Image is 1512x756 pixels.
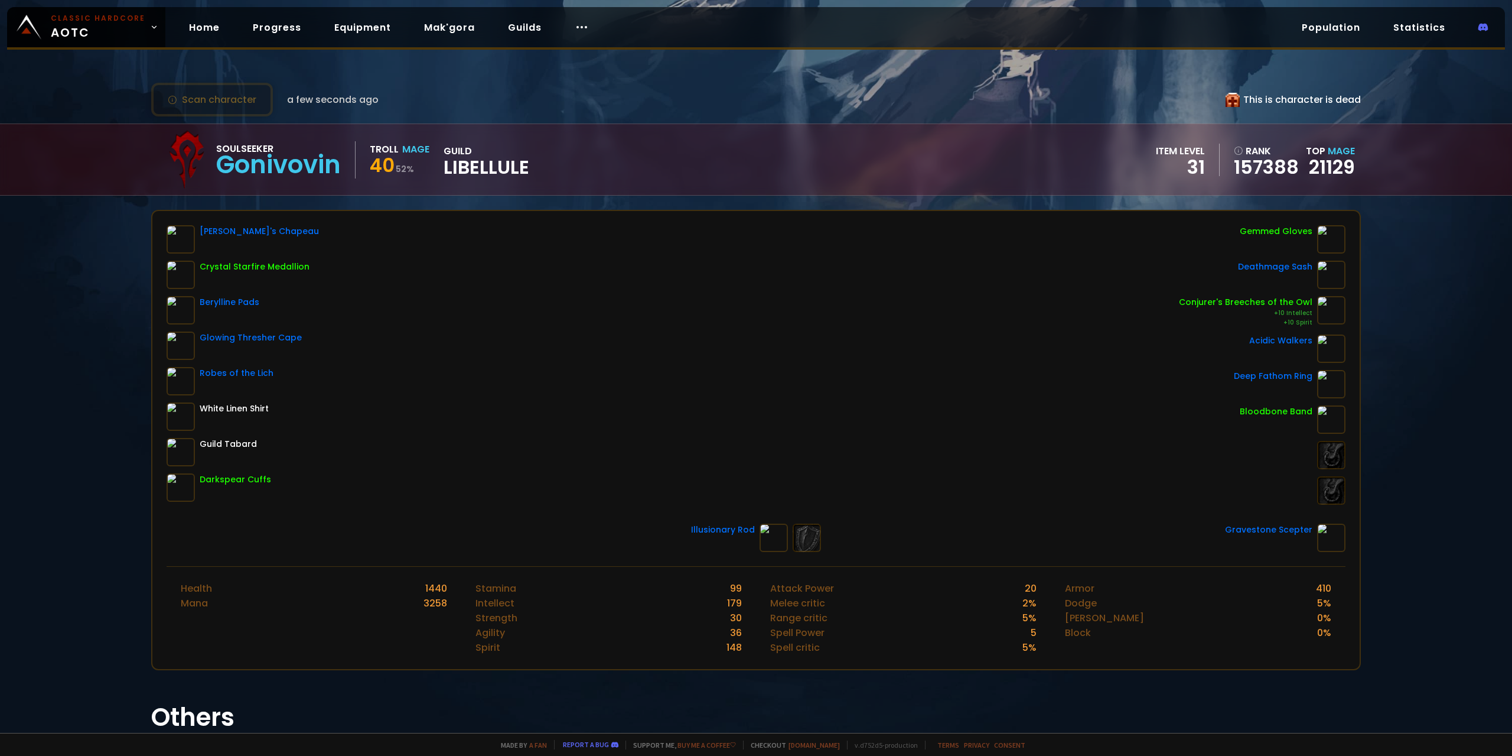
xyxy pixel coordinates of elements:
div: 31 [1156,158,1205,176]
img: item-6463 [1317,370,1345,398]
img: item-4197 [167,296,195,325]
div: Melee critic [770,596,825,611]
a: Equipment [325,15,400,40]
img: item-7720 [167,225,195,254]
button: Scan character [151,83,273,116]
div: Bloodbone Band [1240,405,1312,418]
a: Buy me a coffee [677,741,736,749]
a: Classic HardcoreAOTC [7,7,165,47]
a: Privacy [964,741,989,749]
span: 40 [370,152,395,179]
a: Terms [937,741,959,749]
div: Gravestone Scepter [1225,524,1312,536]
div: 3258 [423,596,447,611]
div: +10 Spirit [1179,318,1312,327]
div: Illusionary Rod [691,524,755,536]
div: Dodge [1065,596,1097,611]
div: Top [1306,144,1355,158]
div: 179 [727,596,742,611]
div: 2 % [1022,596,1037,611]
img: item-4133 [167,473,195,502]
div: item level [1156,144,1205,158]
div: Darkspear Cuffs [200,473,271,486]
div: [PERSON_NAME]'s Chapeau [200,225,319,238]
div: Spell critic [770,640,820,655]
span: a few seconds ago [287,92,379,107]
div: Block [1065,625,1091,640]
img: item-10762 [167,367,195,395]
div: Range critic [770,611,827,625]
span: Checkout [743,741,840,749]
div: +10 Intellect [1179,309,1312,318]
span: LIBELLULE [444,158,529,176]
div: White Linen Shirt [200,403,269,415]
small: 52 % [396,163,414,175]
img: item-5976 [167,438,195,466]
div: Guild Tabard [200,438,257,450]
div: Berylline Pads [200,296,259,309]
div: Gonivovin [216,156,341,174]
a: Population [1292,15,1370,40]
a: 157388 [1234,158,1299,176]
div: Stamina [475,581,516,596]
div: 99 [730,581,742,596]
div: Gemmed Gloves [1240,225,1312,238]
div: Acidic Walkers [1249,335,1312,347]
img: item-7713 [760,524,788,552]
img: item-4121 [1317,225,1345,254]
div: 0 % [1317,625,1331,640]
div: 410 [1316,581,1331,596]
a: Home [180,15,229,40]
div: Spirit [475,640,500,655]
div: Mage [402,142,429,157]
a: a fan [529,741,547,749]
div: 5 % [1022,640,1037,655]
small: Classic Hardcore [51,13,145,24]
div: Mana [181,596,208,611]
div: Deep Fathom Ring [1234,370,1312,382]
img: item-10771 [1317,261,1345,289]
span: Support me, [625,741,736,749]
div: Intellect [475,596,514,611]
div: 5 [1031,625,1037,640]
div: 36 [730,625,742,640]
span: Mage [1328,144,1355,158]
span: Made by [494,741,547,749]
div: 5 % [1317,596,1331,611]
div: Troll [370,142,399,157]
div: Crystal Starfire Medallion [200,261,309,273]
a: Progress [243,15,311,40]
div: Spell Power [770,625,825,640]
div: 148 [726,640,742,655]
img: item-6901 [167,332,195,360]
div: Conjurer's Breeches of the Owl [1179,296,1312,309]
span: v. d752d5 - production [847,741,918,749]
a: Report a bug [563,740,609,749]
img: item-7001 [1317,524,1345,552]
div: Deathmage Sash [1238,261,1312,273]
div: 0 % [1317,611,1331,625]
h1: Others [151,699,1361,736]
div: [PERSON_NAME] [1065,611,1144,625]
a: Guilds [498,15,551,40]
span: AOTC [51,13,145,41]
img: item-2576 [167,403,195,431]
div: Robes of the Lich [200,367,273,379]
img: item-9851 [1317,296,1345,325]
a: Statistics [1384,15,1455,40]
a: 21129 [1309,154,1355,180]
a: Mak'gora [415,15,484,40]
div: Soulseeker [216,141,341,156]
div: This is character is dead [1226,92,1361,107]
div: Strength [475,611,517,625]
div: rank [1234,144,1299,158]
div: Agility [475,625,505,640]
div: Health [181,581,212,596]
div: 5 % [1022,611,1037,625]
div: 20 [1025,581,1037,596]
div: Attack Power [770,581,834,596]
img: item-4135 [1317,405,1345,434]
a: Consent [994,741,1025,749]
div: Glowing Thresher Cape [200,332,302,344]
div: guild [444,144,529,176]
